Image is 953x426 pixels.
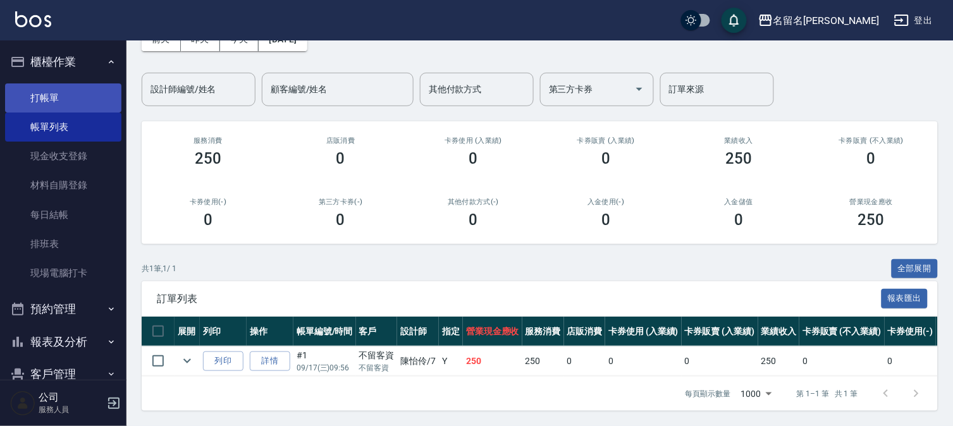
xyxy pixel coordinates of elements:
[290,137,392,145] h2: 店販消費
[5,83,121,113] a: 打帳單
[882,292,928,304] a: 報表匯出
[686,388,731,399] p: 每頁顯示數量
[605,317,682,346] th: 卡券使用 (入業績)
[15,11,51,27] img: Logo
[293,346,356,376] td: #1
[175,317,200,346] th: 展開
[522,346,564,376] td: 250
[5,259,121,288] a: 現場電腦打卡
[157,293,882,305] span: 訂單列表
[336,211,345,229] h3: 0
[200,317,247,346] th: 列印
[5,200,121,229] a: 每日結帳
[293,317,356,346] th: 帳單編號/時間
[687,137,790,145] h2: 業績收入
[463,317,522,346] th: 營業現金應收
[5,46,121,78] button: 櫃檯作業
[867,150,876,167] h3: 0
[555,198,657,206] h2: 入金使用(-)
[422,198,525,206] h2: 其他付款方式(-)
[5,142,121,171] a: 現金收支登錄
[889,9,938,32] button: 登出
[725,150,752,167] h3: 250
[142,263,176,274] p: 共 1 筆, 1 / 1
[564,317,606,346] th: 店販消費
[605,346,682,376] td: 0
[359,362,395,374] p: 不留客資
[39,391,103,404] h5: 公司
[247,317,293,346] th: 操作
[203,351,243,371] button: 列印
[359,349,395,362] div: 不留客資
[753,8,884,33] button: 名留名[PERSON_NAME]
[463,346,522,376] td: 250
[10,391,35,416] img: Person
[601,150,610,167] h3: 0
[469,150,478,167] h3: 0
[397,317,439,346] th: 設計師
[195,150,221,167] h3: 250
[858,211,885,229] h3: 250
[734,211,743,229] h3: 0
[439,317,463,346] th: 指定
[397,346,439,376] td: 陳怡伶 /7
[5,171,121,200] a: 材料自購登錄
[797,388,858,399] p: 第 1–1 筆 共 1 筆
[736,377,777,411] div: 1000
[601,211,610,229] h3: 0
[892,259,938,279] button: 全部展開
[820,198,923,206] h2: 營業現金應收
[204,211,212,229] h3: 0
[157,198,259,206] h2: 卡券使用(-)
[5,358,121,391] button: 客戶管理
[564,346,606,376] td: 0
[39,404,103,415] p: 服務人員
[469,211,478,229] h3: 0
[682,346,758,376] td: 0
[722,8,747,33] button: save
[290,198,392,206] h2: 第三方卡券(-)
[522,317,564,346] th: 服務消費
[773,13,879,28] div: 名留名[PERSON_NAME]
[297,362,353,374] p: 09/17 (三) 09:56
[629,79,649,99] button: Open
[356,317,398,346] th: 客戶
[157,137,259,145] h3: 服務消費
[687,198,790,206] h2: 入金儲值
[882,289,928,308] button: 報表匯出
[758,346,800,376] td: 250
[439,346,463,376] td: Y
[885,346,937,376] td: 0
[5,293,121,326] button: 預約管理
[758,317,800,346] th: 業績收入
[5,326,121,358] button: 報表及分析
[5,229,121,259] a: 排班表
[682,317,758,346] th: 卡券販賣 (入業績)
[885,317,937,346] th: 卡券使用(-)
[422,137,525,145] h2: 卡券使用 (入業績)
[336,150,345,167] h3: 0
[5,113,121,142] a: 帳單列表
[555,137,657,145] h2: 卡券販賣 (入業績)
[250,351,290,371] a: 詳情
[820,137,923,145] h2: 卡券販賣 (不入業績)
[178,351,197,370] button: expand row
[799,317,884,346] th: 卡券販賣 (不入業績)
[799,346,884,376] td: 0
